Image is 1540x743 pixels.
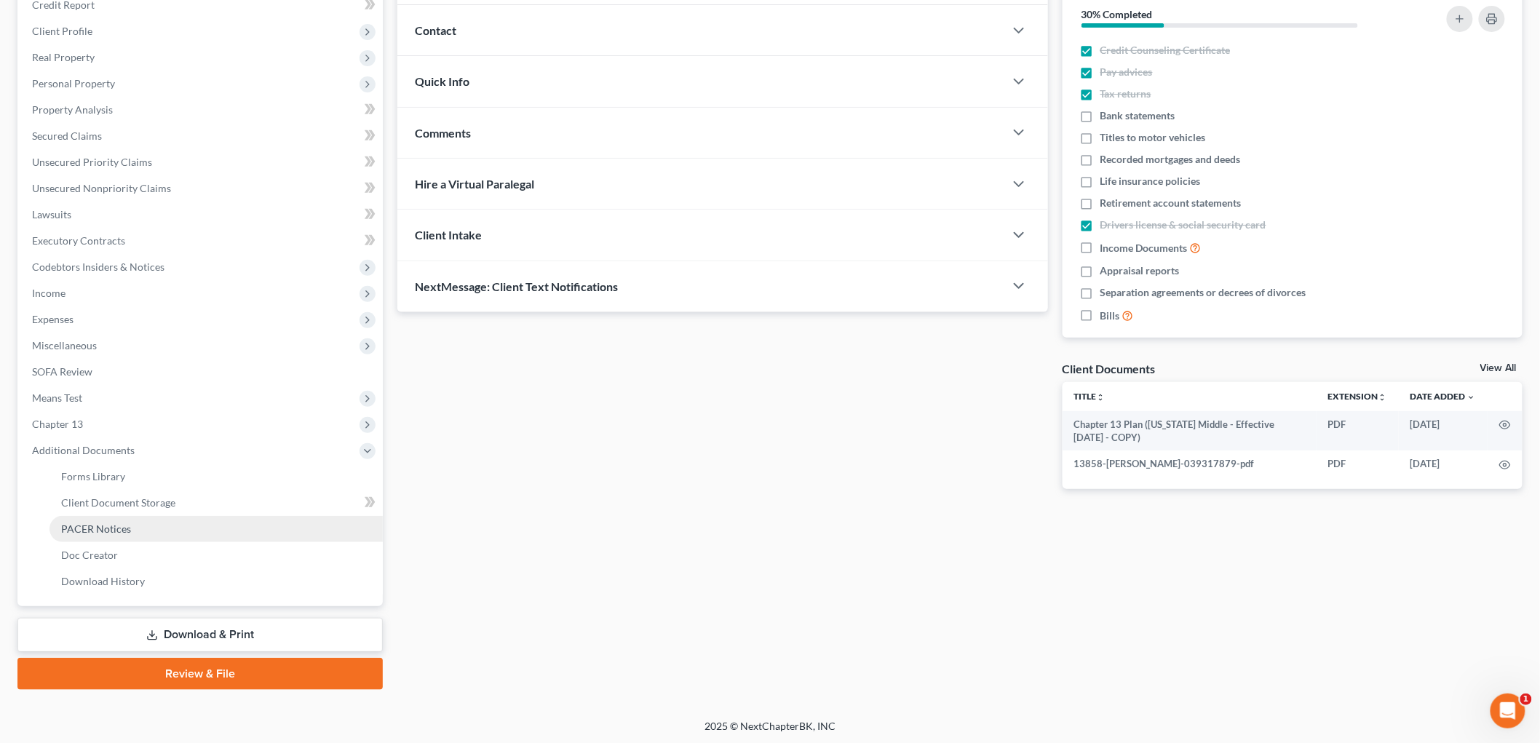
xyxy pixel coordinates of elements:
[1063,411,1317,451] td: Chapter 13 Plan ([US_STATE] Middle - Effective [DATE] - COPY)
[20,359,383,385] a: SOFA Review
[415,126,471,140] span: Comments
[32,51,95,63] span: Real Property
[20,228,383,254] a: Executory Contracts
[1317,411,1399,451] td: PDF
[49,568,383,595] a: Download History
[61,470,125,482] span: Forms Library
[1399,411,1488,451] td: [DATE]
[415,228,482,242] span: Client Intake
[32,339,97,351] span: Miscellaneous
[32,392,82,404] span: Means Test
[17,618,383,652] a: Download & Print
[49,490,383,516] a: Client Document Storage
[20,123,383,149] a: Secured Claims
[32,365,92,378] span: SOFA Review
[32,103,113,116] span: Property Analysis
[1063,361,1156,376] div: Client Documents
[1100,108,1175,123] span: Bank statements
[32,182,171,194] span: Unsecured Nonpriority Claims
[61,549,118,561] span: Doc Creator
[32,130,102,142] span: Secured Claims
[61,496,175,509] span: Client Document Storage
[415,177,534,191] span: Hire a Virtual Paralegal
[20,149,383,175] a: Unsecured Priority Claims
[1100,218,1266,232] span: Drivers license & social security card
[1074,391,1106,402] a: Titleunfold_more
[1100,285,1306,300] span: Separation agreements or decrees of divorces
[1378,393,1387,402] i: unfold_more
[1100,241,1188,255] span: Income Documents
[1100,174,1201,188] span: Life insurance policies
[20,175,383,202] a: Unsecured Nonpriority Claims
[1100,87,1151,101] span: Tax returns
[32,418,83,430] span: Chapter 13
[1097,393,1106,402] i: unfold_more
[32,156,152,168] span: Unsecured Priority Claims
[415,74,469,88] span: Quick Info
[1081,8,1153,20] strong: 30% Completed
[32,25,92,37] span: Client Profile
[1100,130,1206,145] span: Titles to motor vehicles
[1317,450,1399,477] td: PDF
[415,279,618,293] span: NextMessage: Client Text Notifications
[49,516,383,542] a: PACER Notices
[49,464,383,490] a: Forms Library
[1328,391,1387,402] a: Extensionunfold_more
[1467,393,1476,402] i: expand_more
[61,575,145,587] span: Download History
[32,313,74,325] span: Expenses
[17,658,383,690] a: Review & File
[32,77,115,90] span: Personal Property
[32,287,66,299] span: Income
[1100,309,1120,323] span: Bills
[49,542,383,568] a: Doc Creator
[32,208,71,220] span: Lawsuits
[1063,450,1317,477] td: 13858-[PERSON_NAME]-039317879-pdf
[1100,43,1231,57] span: Credit Counseling Certificate
[1480,363,1517,373] a: View All
[32,234,125,247] span: Executory Contracts
[1399,450,1488,477] td: [DATE]
[1410,391,1476,402] a: Date Added expand_more
[1100,152,1241,167] span: Recorded mortgages and deeds
[1100,263,1180,278] span: Appraisal reports
[32,261,164,273] span: Codebtors Insiders & Notices
[20,202,383,228] a: Lawsuits
[20,97,383,123] a: Property Analysis
[1100,65,1153,79] span: Pay advices
[1520,694,1532,705] span: 1
[1100,196,1242,210] span: Retirement account statements
[32,444,135,456] span: Additional Documents
[61,523,131,535] span: PACER Notices
[415,23,456,37] span: Contact
[1491,694,1525,728] iframe: Intercom live chat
